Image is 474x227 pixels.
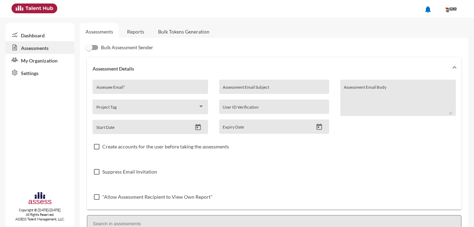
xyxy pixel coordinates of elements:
mat-panel-title: Assessment Details [92,66,447,72]
span: "Allow Assessment Recipient to View Own Report" [102,193,213,201]
mat-expansion-panel-header: Assessment Details [87,57,461,80]
mat-icon: notifications [424,5,432,14]
a: My Organization [6,54,74,66]
span: Bulk Assessment Sender [101,43,153,52]
p: Copyright © [DATE]-[DATE]. All Rights Reserved. ASSESS Talent Management, LLC. [6,208,74,221]
a: Assessments [86,29,113,35]
a: Reports [121,23,150,40]
button: Open calendar [192,124,204,131]
button: Open calendar [313,123,325,131]
img: assesscompany-logo.png [28,191,52,206]
div: Assessment Details [87,80,461,210]
a: Bulk Tokens Generation [153,23,215,40]
span: Create accounts for the user before taking the assessments [102,142,229,151]
a: Assessments [6,41,74,54]
span: Suppress Email Invitation [102,168,157,176]
a: Dashboard [6,29,74,41]
a: Settings [6,66,74,79]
